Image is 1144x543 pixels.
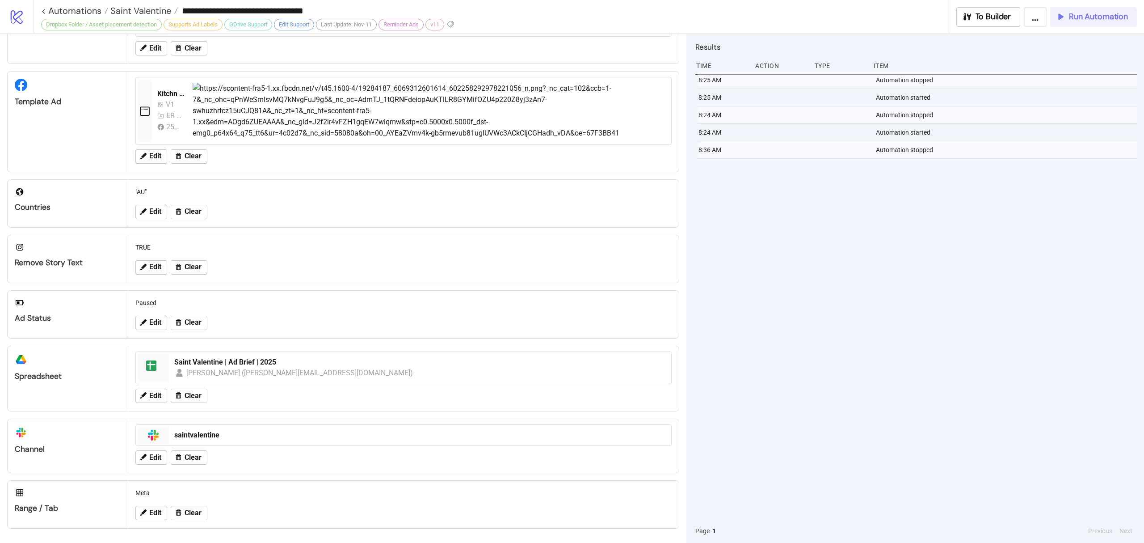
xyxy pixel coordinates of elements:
span: Edit [149,318,161,327]
button: Previous [1085,526,1115,536]
div: Countries [15,202,121,212]
div: Ad Status [15,313,121,323]
span: Clear [185,318,202,327]
span: Edit [149,454,161,462]
div: Time [695,57,748,74]
button: Clear [171,205,207,219]
div: Channel [15,444,121,454]
h2: Results [695,41,1137,53]
button: Clear [171,260,207,275]
div: Remove Story Text [15,258,121,268]
div: Automation started [875,89,1139,106]
div: Reminder Ads [379,19,424,30]
button: Clear [171,506,207,520]
div: saintvalentine [174,430,666,440]
div: Paused [132,294,675,311]
button: Run Automation [1050,7,1137,27]
span: Clear [185,392,202,400]
span: To Builder [976,12,1011,22]
span: Edit [149,208,161,216]
span: Edit [149,263,161,271]
button: 1 [710,526,719,536]
div: [PERSON_NAME] ([PERSON_NAME][EMAIL_ADDRESS][DOMAIN_NAME]) [186,367,413,378]
span: Clear [185,152,202,160]
div: 8:25 AM [698,89,750,106]
button: Edit [135,506,167,520]
div: 8:24 AM [698,124,750,141]
div: ER | Originals_Conversions [166,110,182,121]
div: Action [754,57,807,74]
span: Edit [149,152,161,160]
div: 25697933 [166,121,182,132]
div: Type [814,57,866,74]
div: V1 [166,99,178,110]
button: Edit [135,450,167,465]
div: 8:25 AM [698,72,750,89]
div: Automation stopped [875,106,1139,123]
a: < Automations [41,6,108,15]
button: Edit [135,149,167,164]
a: Saint Valentine [108,6,178,15]
button: Clear [171,316,207,330]
div: 8:24 AM [698,106,750,123]
button: Edit [135,260,167,275]
button: Edit [135,41,167,55]
div: GDrive Support [224,19,272,30]
img: https://scontent-fra5-1.xx.fbcdn.net/v/t45.1600-4/19284187_6069312601614_602258292978221056_n.png... [193,83,666,139]
button: Clear [171,389,207,403]
span: Run Automation [1069,12,1128,22]
button: Clear [171,149,207,164]
div: Supports Ad Labels [164,19,223,30]
span: Page [695,526,710,536]
div: Template Ad [15,97,121,107]
span: Edit [149,392,161,400]
div: Automation stopped [875,72,1139,89]
div: Edit Support [274,19,314,30]
div: Automation stopped [875,141,1139,158]
span: Clear [185,263,202,271]
div: Item [873,57,1137,74]
div: Dropbox Folder / Asset placement detection [41,19,162,30]
button: To Builder [956,7,1021,27]
button: Edit [135,205,167,219]
div: Range / Tab [15,503,121,513]
button: Clear [171,450,207,465]
div: "AU" [132,183,675,200]
button: Next [1117,526,1135,536]
div: Kitchn Template [157,89,185,99]
button: Edit [135,389,167,403]
span: Clear [185,44,202,52]
button: ... [1024,7,1047,27]
span: Clear [185,509,202,517]
div: TRUE [132,239,675,256]
div: Automation started [875,124,1139,141]
div: Last Update: Nov-11 [316,19,377,30]
div: Meta [132,484,675,501]
span: Edit [149,509,161,517]
span: Clear [185,454,202,462]
div: Spreadsheet [15,371,121,382]
button: Clear [171,41,207,55]
span: Edit [149,44,161,52]
div: 8:36 AM [698,141,750,158]
button: Edit [135,316,167,330]
span: Clear [185,208,202,216]
div: v11 [425,19,444,30]
span: Saint Valentine [108,5,171,17]
div: Saint Valentine | Ad Brief | 2025 [174,357,666,367]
